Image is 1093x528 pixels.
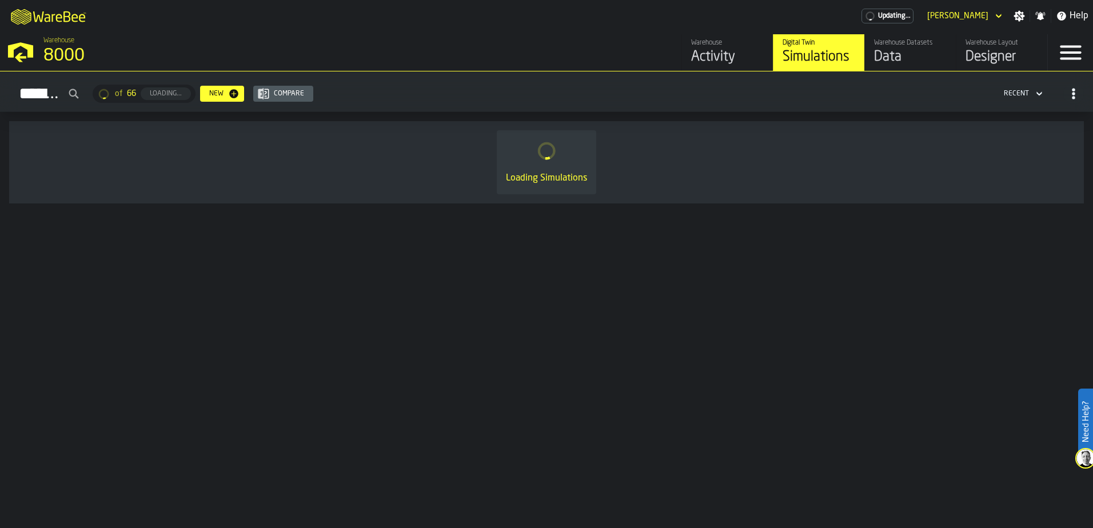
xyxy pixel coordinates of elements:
[200,86,244,102] button: button-New
[1004,90,1029,98] div: DropdownMenuValue-4
[506,171,587,185] div: Loading Simulations
[1048,34,1093,71] label: button-toggle-Menu
[43,46,352,66] div: 8000
[783,39,855,47] div: Digital Twin
[861,9,914,23] div: Menu Subscription
[205,90,228,98] div: New
[9,121,1084,203] div: ItemListCard-
[1051,9,1093,23] label: button-toggle-Help
[874,39,947,47] div: Warehouse Datasets
[1009,10,1030,22] label: button-toggle-Settings
[127,89,136,98] span: 66
[923,9,1004,23] div: DropdownMenuValue-Max Luoma
[269,90,309,98] div: Compare
[956,34,1047,71] a: link-to-/wh/i/b2e041e4-2753-4086-a82a-958e8abdd2c7/designer
[1070,9,1088,23] span: Help
[43,37,74,45] span: Warehouse
[253,86,313,102] button: button-Compare
[861,9,914,23] a: link-to-/wh/i/b2e041e4-2753-4086-a82a-958e8abdd2c7/settings/billing
[966,48,1038,66] div: Designer
[115,89,122,98] span: of
[1079,390,1092,454] label: Need Help?
[88,85,200,103] div: ButtonLoadMore-Loading...-Prev-First-Last
[927,11,988,21] div: DropdownMenuValue-Max Luoma
[691,48,764,66] div: Activity
[681,34,773,71] a: link-to-/wh/i/b2e041e4-2753-4086-a82a-958e8abdd2c7/feed/
[783,48,855,66] div: Simulations
[145,90,186,98] div: Loading...
[691,39,764,47] div: Warehouse
[773,34,864,71] a: link-to-/wh/i/b2e041e4-2753-4086-a82a-958e8abdd2c7/simulations
[874,48,947,66] div: Data
[966,39,1038,47] div: Warehouse Layout
[864,34,956,71] a: link-to-/wh/i/b2e041e4-2753-4086-a82a-958e8abdd2c7/data
[141,87,191,100] button: button-Loading...
[999,87,1045,101] div: DropdownMenuValue-4
[878,12,911,20] span: Updating...
[1030,10,1051,22] label: button-toggle-Notifications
